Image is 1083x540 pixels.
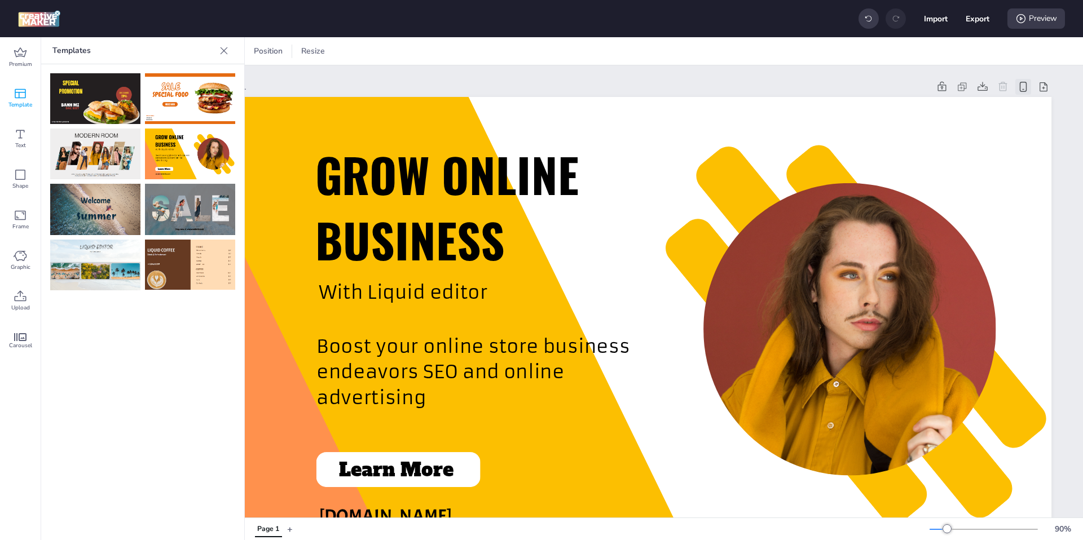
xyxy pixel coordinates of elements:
[9,341,32,350] span: Carousel
[50,129,140,179] img: ypUE7hH.png
[11,263,30,272] span: Graphic
[145,184,235,234] img: NXLE4hq.png
[249,519,287,539] div: Tabs
[1007,8,1065,29] div: Preview
[966,7,989,30] button: Export
[319,504,452,527] span: [DOMAIN_NAME]
[9,60,32,69] span: Premium
[145,129,235,179] img: 881XAHt.png
[50,240,140,290] img: P4qF5We.png
[287,519,293,539] button: +
[18,10,60,27] img: logo Creative Maker
[8,100,32,109] span: Template
[50,73,140,124] img: zNDi6Os.png
[15,141,26,150] span: Text
[299,45,327,57] span: Resize
[339,458,454,483] span: Learn More
[924,7,948,30] button: Import
[316,335,629,409] span: Boost your online store business endeavors SEO and online advertising
[221,81,930,93] div: Page 1
[11,303,30,312] span: Upload
[257,524,279,534] div: Page 1
[145,240,235,290] img: WX2aUtf.png
[315,139,579,273] span: GROW ONLINE BUSINESS
[319,281,487,303] span: With Liquid editor
[52,37,215,64] p: Templates
[12,182,28,191] span: Shape
[145,73,235,124] img: RDvpeV0.png
[50,184,140,234] img: wiC1eEj.png
[252,45,285,57] span: Position
[12,222,29,231] span: Frame
[1049,523,1076,535] div: 90 %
